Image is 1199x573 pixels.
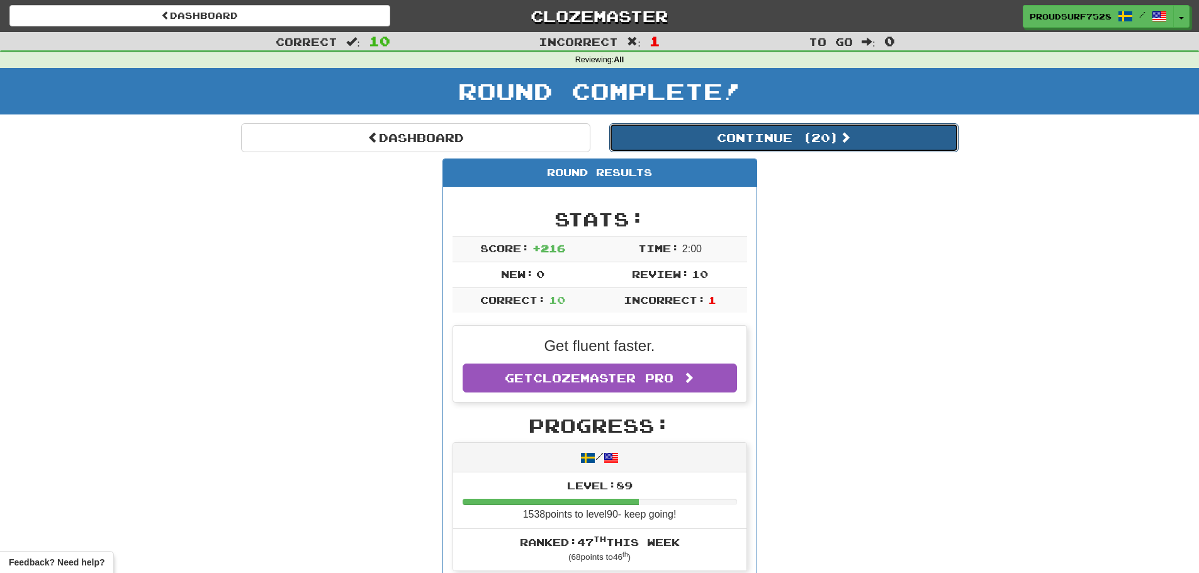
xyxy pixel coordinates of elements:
[809,35,853,48] span: To go
[609,123,959,152] button: Continue (20)
[682,243,702,254] span: 2 : 0 0
[594,535,606,543] sup: th
[463,335,737,357] p: Get fluent faster.
[453,443,746,472] div: /
[346,36,360,47] span: :
[532,242,565,254] span: + 216
[533,371,673,385] span: Clozemaster Pro
[276,35,337,48] span: Correct
[1023,5,1174,28] a: ProudSurf7528 /
[453,209,747,230] h2: Stats:
[369,33,390,48] span: 10
[536,268,544,280] span: 0
[9,556,104,569] span: Open feedback widget
[520,536,680,548] span: Ranked: 47 this week
[568,552,631,562] small: ( 68 points to 46 )
[480,242,529,254] span: Score:
[884,33,895,48] span: 0
[614,55,624,64] strong: All
[9,5,390,26] a: Dashboard
[708,294,716,306] span: 1
[409,5,790,27] a: Clozemaster
[862,36,875,47] span: :
[443,159,757,187] div: Round Results
[1030,11,1112,22] span: ProudSurf7528
[1139,10,1146,19] span: /
[632,268,689,280] span: Review:
[549,294,565,306] span: 10
[501,268,534,280] span: New:
[453,472,746,529] li: 1538 points to level 90 - keep going!
[692,268,708,280] span: 10
[650,33,660,48] span: 1
[241,123,590,152] a: Dashboard
[622,551,628,558] sup: th
[539,35,618,48] span: Incorrect
[480,294,546,306] span: Correct:
[638,242,679,254] span: Time:
[627,36,641,47] span: :
[624,294,706,306] span: Incorrect:
[463,364,737,392] a: GetClozemaster Pro
[567,479,633,491] span: Level: 89
[453,415,747,436] h2: Progress:
[4,79,1195,104] h1: Round Complete!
